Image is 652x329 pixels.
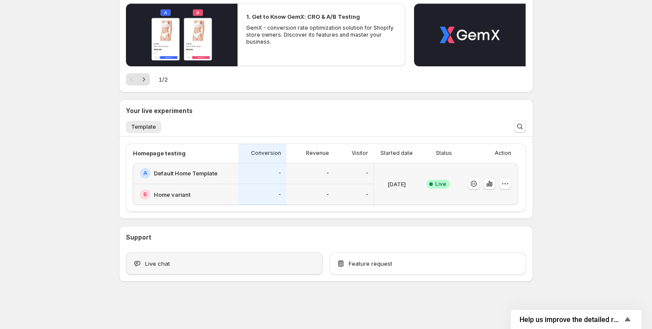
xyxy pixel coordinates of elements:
span: Live [435,181,446,188]
p: Revenue [306,150,329,157]
button: Show survey - Help us improve the detailed report for A/B campaigns [520,314,633,325]
span: Live chat [145,259,170,268]
nav: Pagination [126,73,150,86]
p: - [278,191,281,198]
p: - [326,170,329,177]
h3: Your live experiments [126,106,193,115]
h2: 1. Get to Know GemX: CRO & A/B Testing [246,12,360,21]
p: - [366,191,368,198]
button: Play video [414,3,526,66]
p: - [366,170,368,177]
p: Status [436,150,452,157]
h2: Default Home Template [154,169,217,178]
button: Play video [126,3,238,66]
span: 1 / 2 [159,75,168,84]
button: Search and filter results [514,120,526,133]
h3: Support [126,233,151,242]
p: Visitor [352,150,368,157]
p: - [326,191,329,198]
button: Next [138,73,150,86]
h2: A [143,170,147,177]
span: Template [131,123,156,130]
span: Feature request [349,259,392,268]
p: Action [495,150,511,157]
p: Conversion [251,150,281,157]
p: Homepage testing [133,149,186,158]
p: [DATE] [387,180,406,188]
p: Started date [380,150,413,157]
h2: Home variant [154,190,190,199]
h2: B [143,191,147,198]
span: Help us improve the detailed report for A/B campaigns [520,315,622,324]
p: GemX - conversion rate optimization solution for Shopify store owners. Discover its features and ... [246,24,396,45]
p: - [278,170,281,177]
